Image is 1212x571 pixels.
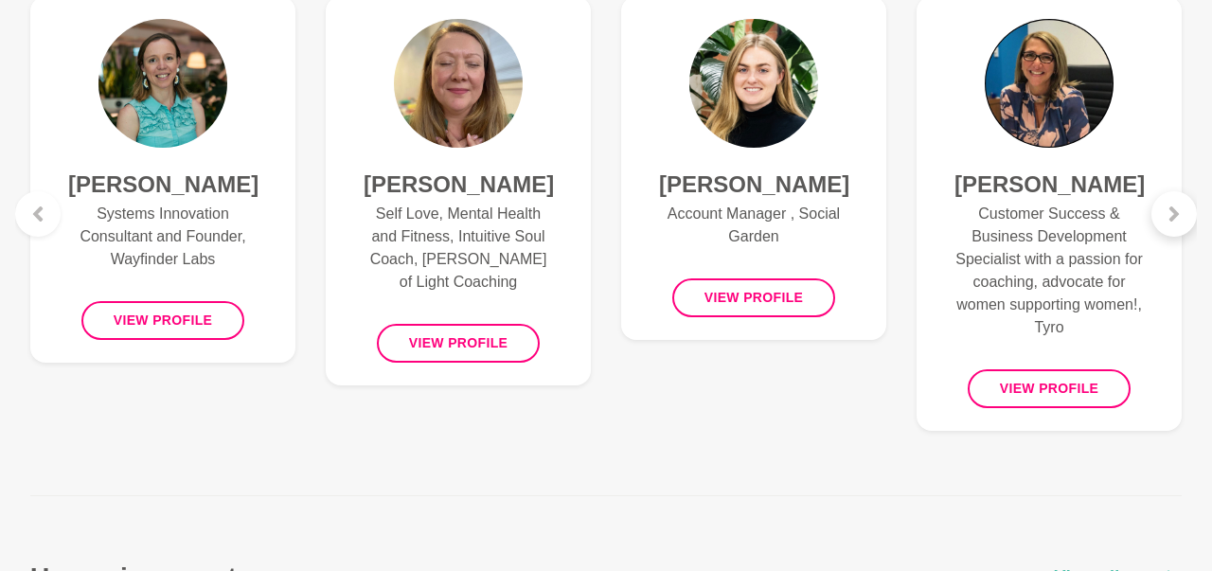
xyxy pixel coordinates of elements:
[659,170,848,199] h4: [PERSON_NAME]
[98,19,227,148] img: Laura Aston
[81,301,245,340] button: View profile
[985,19,1114,148] img: Kate Vertsonis
[364,203,553,294] p: Self Love, Mental Health and Fitness, Intuitive Soul Coach, [PERSON_NAME] of Light Coaching
[394,19,523,148] img: Tammy McCann
[968,369,1132,408] button: View profile
[659,203,848,248] p: Account Manager , Social Garden
[954,203,1144,339] p: Customer Success & Business Development Specialist with a passion for coaching, advocate for wome...
[377,324,541,363] button: View profile
[689,19,818,148] img: Cliodhna Reidy
[68,203,258,271] p: Systems Innovation Consultant and Founder, Wayfinder Labs
[954,170,1144,199] h4: [PERSON_NAME]
[68,170,258,199] h4: [PERSON_NAME]
[672,278,836,317] button: View profile
[364,170,553,199] h4: [PERSON_NAME]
